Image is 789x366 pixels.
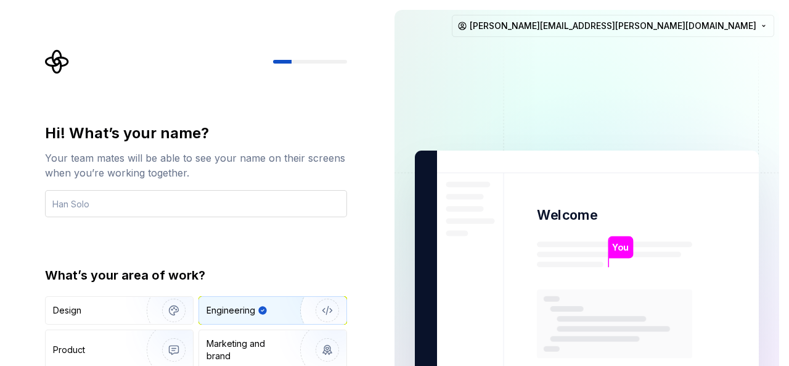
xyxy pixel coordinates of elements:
[470,20,756,32] span: [PERSON_NAME][EMAIL_ADDRESS][PERSON_NAME][DOMAIN_NAME]
[452,15,774,37] button: [PERSON_NAME][EMAIL_ADDRESS][PERSON_NAME][DOMAIN_NAME]
[45,190,347,217] input: Han Solo
[206,304,255,317] div: Engineering
[45,49,70,74] svg: Supernova Logo
[612,241,629,254] p: You
[206,338,290,362] div: Marketing and brand
[537,206,597,224] p: Welcome
[45,151,347,180] div: Your team mates will be able to see your name on their screens when you’re working together.
[45,123,347,143] div: Hi! What’s your name?
[53,304,81,317] div: Design
[45,267,347,284] div: What’s your area of work?
[53,344,85,356] div: Product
